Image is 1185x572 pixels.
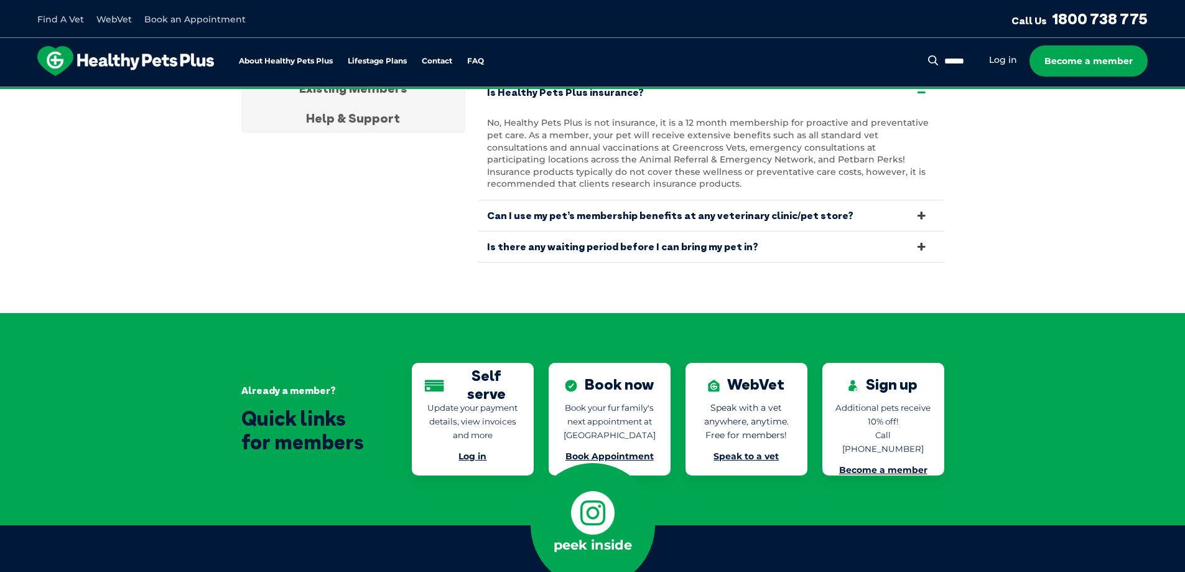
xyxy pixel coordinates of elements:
[422,57,452,65] a: Contact
[1011,9,1148,28] a: Call Us1800 738 775
[1029,45,1148,77] a: Become a member
[424,380,444,392] img: Self serve
[348,57,407,65] a: Lifestage Plans
[239,57,333,65] a: About Healthy Pets Plus
[704,402,789,427] span: Speak with a vet anywhere, anytime.
[487,117,935,190] p: No, Healthy Pets Plus is not insurance, it is a 12 month membership for proactive and preventativ...
[565,451,654,462] a: Book Appointment
[565,375,654,393] div: Book now
[241,103,465,133] div: Help & Support
[467,57,484,65] a: FAQ
[360,87,825,98] span: Proactive, preventative wellness program designed to keep your pet healthier and happier for longer
[554,535,632,556] p: peek inside
[241,406,374,454] div: Quick links for members
[926,54,941,67] button: Search
[713,451,779,462] a: Speak to a vet
[848,380,858,392] img: Sign up
[96,14,132,25] a: WebVet
[835,403,931,454] span: Additional pets receive 10% off! Call [PHONE_NUMBER]
[708,380,720,392] img: WebVet
[839,464,927,476] a: Become a member
[241,385,374,396] div: Already a member?
[478,77,944,108] a: Is Healthy Pets Plus insurance?
[478,232,944,262] a: Is there any waiting period before I can bring my pet in?
[427,403,518,440] span: Update your payment details, view invoices and more
[989,54,1017,66] a: Log in
[565,380,577,392] img: Book now
[708,375,784,393] div: WebVet
[564,403,656,440] span: Book your fur family's next appointment at [GEOGRAPHIC_DATA]
[144,14,246,25] a: Book an Appointment
[705,429,787,441] span: Free for members!
[37,14,84,25] a: Find A Vet
[424,375,521,393] div: Self serve
[478,200,944,231] a: Can I use my pet’s membership benefits at any veterinary clinic/pet store?
[1011,14,1047,27] span: Call Us
[37,46,214,76] img: hpp-logo
[848,375,918,393] div: Sign up
[458,451,486,462] a: Log in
